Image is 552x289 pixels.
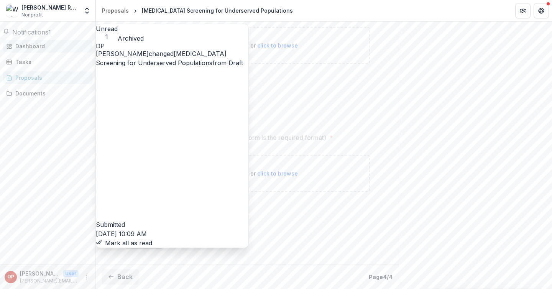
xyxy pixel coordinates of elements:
button: Archived [118,34,144,43]
p: changed from [96,49,248,229]
span: Nonprofit [21,11,43,18]
p: User [63,270,79,277]
button: Back [102,269,139,284]
p: [PERSON_NAME] [20,269,60,278]
button: Open entity switcher [82,3,92,18]
s: Draft [228,59,243,67]
button: Unread [96,24,118,41]
div: Proposals [15,74,86,82]
button: More [82,273,91,282]
div: Tasks [15,58,86,66]
a: Proposals [3,71,92,84]
span: click to browse [257,170,298,177]
button: Partners [515,3,531,18]
button: Mark all as read [96,238,152,248]
span: Submitted [96,221,125,228]
span: 1 [48,28,51,36]
a: Tasks [3,56,92,68]
button: Notifications1 [3,28,51,37]
button: Get Help [534,3,549,18]
div: Proposals [102,7,129,15]
span: 1 [96,33,118,41]
a: Proposals [99,5,132,16]
span: click to browse [257,42,298,49]
nav: breadcrumb [99,5,296,16]
div: Dmitri Postnov [8,274,14,279]
div: Dashboard [15,42,86,50]
p: [DATE] 10:09 AM [96,229,248,238]
span: [PERSON_NAME] [96,50,149,57]
img: Winkelmann Rx, Inc. [6,5,18,17]
span: Notifications [12,28,48,36]
div: Documents [15,89,86,97]
p: Page 4 / 4 [369,273,393,281]
a: Documents [3,87,92,100]
a: Dashboard [3,40,92,53]
div: [PERSON_NAME] Rx, Inc. [21,3,79,11]
p: [PERSON_NAME][EMAIL_ADDRESS][DOMAIN_NAME] [20,278,79,284]
div: Dmitri Postnov [96,43,248,49]
div: [MEDICAL_DATA] Screening for Underserved Populations [142,7,293,15]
